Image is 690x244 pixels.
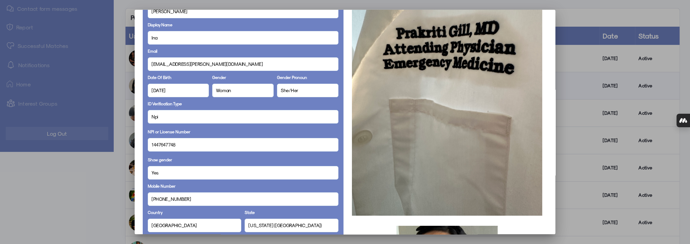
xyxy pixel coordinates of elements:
span: Ina [151,34,158,41]
span: Woman [216,87,231,94]
label: Email [148,48,157,54]
label: Mobile Number [148,183,175,189]
span: She/Her [281,87,298,94]
span: Yes [151,169,159,176]
label: Gender [212,74,226,80]
label: State [245,209,255,215]
span: [GEOGRAPHIC_DATA] [151,222,197,229]
span: [PHONE_NUMBER] [151,195,191,202]
label: Gender Pronoun [277,74,307,80]
label: Country [148,209,163,215]
span: Npi [151,113,158,120]
label: Show gender [148,157,172,163]
label: Date Of Birth [148,74,171,80]
label: ID Verification Type [148,101,182,107]
span: [PERSON_NAME] [151,8,187,15]
span: [US_STATE] ([GEOGRAPHIC_DATA]) [248,222,322,229]
label: Display Name [148,22,172,28]
span: [EMAIL_ADDRESS][PERSON_NAME][DOMAIN_NAME] [151,60,263,67]
label: NPI or License Number [148,129,190,135]
span: 1447647748 [151,141,175,148]
span: [DATE] [151,87,165,94]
